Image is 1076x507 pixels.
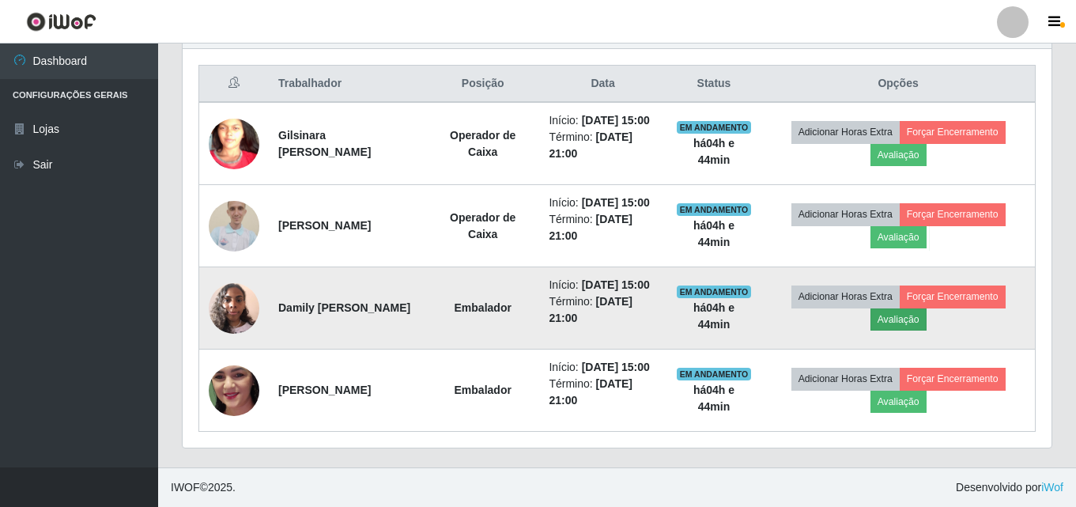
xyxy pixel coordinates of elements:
[582,196,650,209] time: [DATE] 15:00
[870,144,927,166] button: Avaliação
[677,368,752,380] span: EM ANDAMENTO
[549,359,656,376] li: Início:
[677,286,752,298] span: EM ANDAMENTO
[278,301,410,314] strong: Damily [PERSON_NAME]
[900,203,1006,225] button: Forçar Encerramento
[549,376,656,409] li: Término:
[677,203,752,216] span: EM ANDAMENTO
[870,226,927,248] button: Avaliação
[791,286,900,308] button: Adicionar Horas Extra
[677,121,752,134] span: EM ANDAMENTO
[956,479,1063,496] span: Desenvolvido por
[582,278,650,291] time: [DATE] 15:00
[278,219,371,232] strong: [PERSON_NAME]
[549,293,656,327] li: Término:
[900,121,1006,143] button: Forçar Encerramento
[450,129,515,158] strong: Operador de Caixa
[693,301,734,331] strong: há 04 h e 44 min
[549,112,656,129] li: Início:
[900,286,1006,308] button: Forçar Encerramento
[791,368,900,390] button: Adicionar Horas Extra
[426,66,539,103] th: Posição
[209,89,259,199] img: 1630764060757.jpeg
[26,12,96,32] img: CoreUI Logo
[549,195,656,211] li: Início:
[171,481,200,494] span: IWOF
[1041,481,1063,494] a: iWof
[582,114,650,127] time: [DATE] 15:00
[455,301,512,314] strong: Embalador
[549,277,656,293] li: Início:
[666,66,761,103] th: Status
[171,479,236,496] span: © 2025 .
[539,66,666,103] th: Data
[209,274,259,342] img: 1667492486696.jpeg
[900,368,1006,390] button: Forçar Encerramento
[791,203,900,225] button: Adicionar Horas Extra
[209,334,259,446] img: 1754158372592.jpeg
[693,219,734,248] strong: há 04 h e 44 min
[278,384,371,396] strong: [PERSON_NAME]
[693,137,734,166] strong: há 04 h e 44 min
[582,361,650,373] time: [DATE] 15:00
[455,384,512,396] strong: Embalador
[549,211,656,244] li: Término:
[269,66,426,103] th: Trabalhador
[870,308,927,331] button: Avaliação
[761,66,1035,103] th: Opções
[549,129,656,162] li: Término:
[450,211,515,240] strong: Operador de Caixa
[791,121,900,143] button: Adicionar Horas Extra
[693,384,734,413] strong: há 04 h e 44 min
[278,129,371,158] strong: Gilsinara [PERSON_NAME]
[870,391,927,413] button: Avaliação
[209,191,259,259] img: 1672088363054.jpeg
